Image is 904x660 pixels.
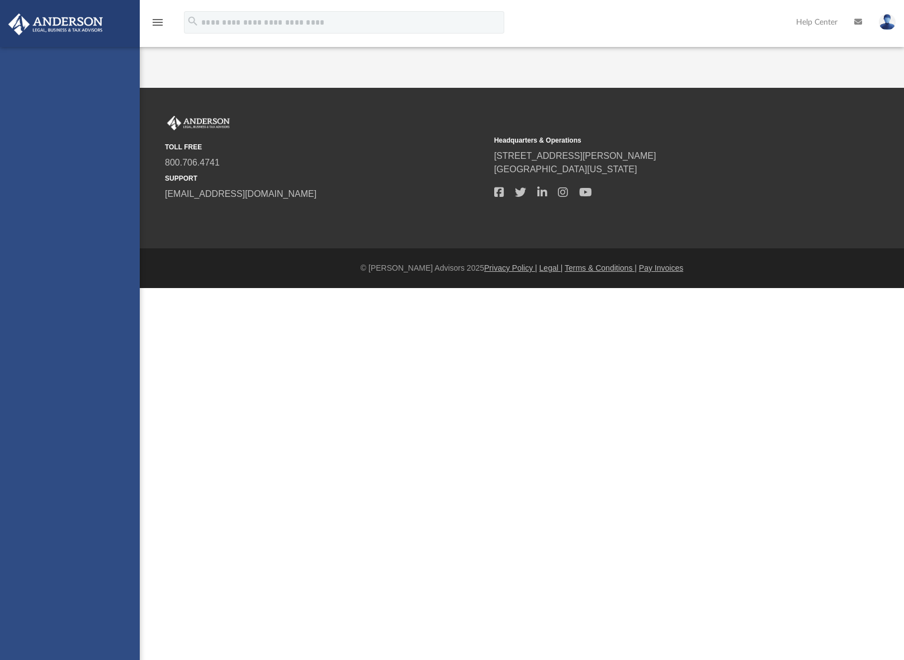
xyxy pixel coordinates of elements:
a: Privacy Policy | [484,263,537,272]
i: menu [151,16,164,29]
a: [EMAIL_ADDRESS][DOMAIN_NAME] [165,189,316,199]
img: Anderson Advisors Platinum Portal [5,13,106,35]
div: © [PERSON_NAME] Advisors 2025 [140,262,904,274]
a: 800.706.4741 [165,158,220,167]
a: Legal | [539,263,563,272]
a: Terms & Conditions | [565,263,637,272]
small: Headquarters & Operations [494,135,816,145]
i: search [187,15,199,27]
img: User Pic [879,14,896,30]
small: TOLL FREE [165,142,486,152]
a: menu [151,21,164,29]
small: SUPPORT [165,173,486,183]
img: Anderson Advisors Platinum Portal [165,116,232,130]
a: [GEOGRAPHIC_DATA][US_STATE] [494,164,637,174]
a: Pay Invoices [639,263,683,272]
a: [STREET_ADDRESS][PERSON_NAME] [494,151,656,161]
